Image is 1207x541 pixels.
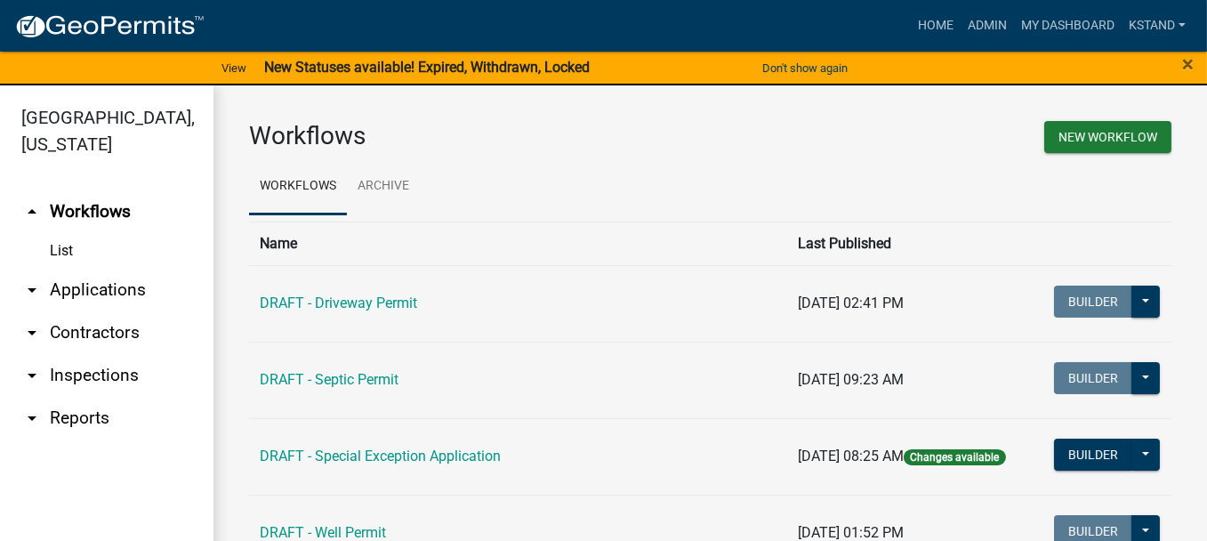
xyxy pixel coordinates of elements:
span: [DATE] 01:52 PM [798,524,904,541]
a: kstand [1122,9,1193,43]
i: arrow_drop_down [21,408,43,429]
span: × [1182,52,1194,77]
strong: New Statuses available! Expired, Withdrawn, Locked [264,59,590,76]
h3: Workflows [249,121,697,151]
span: Changes available [904,449,1005,465]
a: My Dashboard [1014,9,1122,43]
th: Last Published [787,222,1033,265]
a: Workflows [249,158,347,215]
a: DRAFT - Septic Permit [260,371,398,388]
span: [DATE] 02:41 PM [798,295,904,311]
button: New Workflow [1044,121,1171,153]
a: DRAFT - Well Permit [260,524,386,541]
a: Admin [961,9,1014,43]
a: DRAFT - Special Exception Application [260,448,501,464]
a: Archive [347,158,420,215]
button: Close [1182,53,1194,75]
i: arrow_drop_down [21,322,43,343]
th: Name [249,222,787,265]
a: DRAFT - Driveway Permit [260,295,417,311]
a: Home [911,9,961,43]
span: [DATE] 09:23 AM [798,371,904,388]
button: Builder [1054,439,1132,471]
i: arrow_drop_down [21,279,43,301]
button: Builder [1054,286,1132,318]
i: arrow_drop_up [21,201,43,222]
i: arrow_drop_down [21,365,43,386]
span: [DATE] 08:25 AM [798,448,904,464]
button: Don't show again [755,53,855,83]
button: Builder [1054,362,1132,394]
a: View [214,53,253,83]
